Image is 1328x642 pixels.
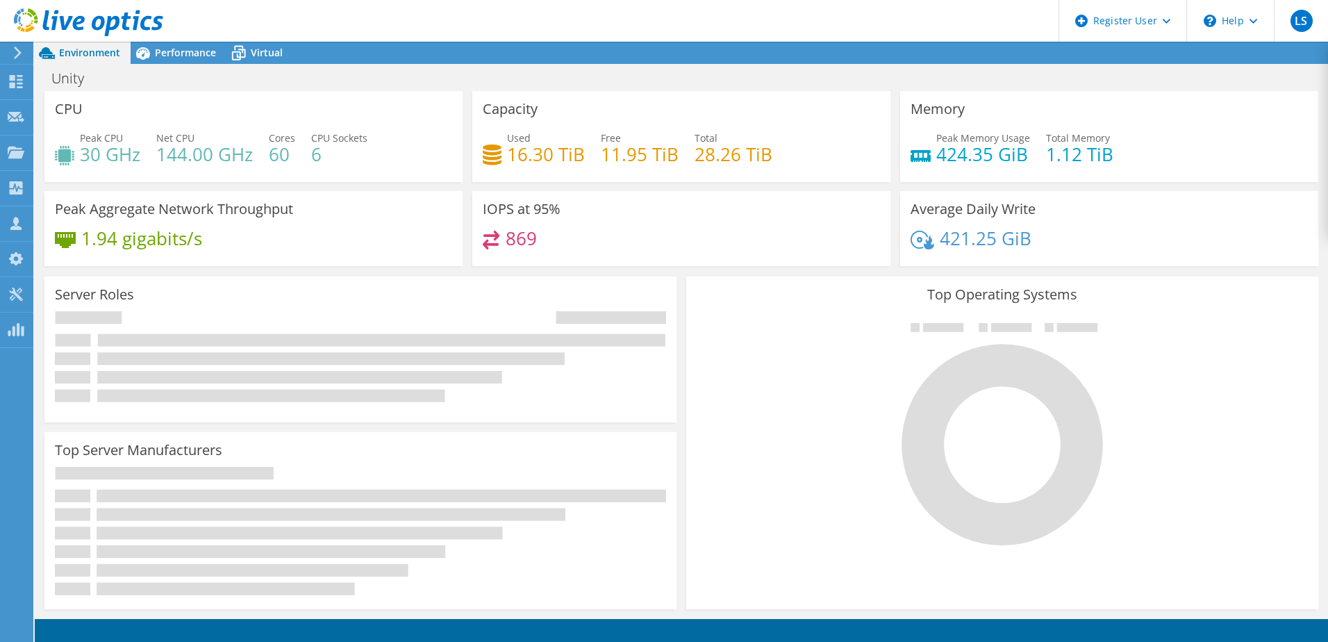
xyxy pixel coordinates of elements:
[45,71,106,86] h1: Unity
[1046,147,1113,162] h4: 1.12 TiB
[507,147,585,162] h4: 16.30 TiB
[55,287,134,302] h3: Server Roles
[940,231,1031,246] h4: 421.25 GiB
[55,101,83,117] h3: CPU
[81,231,202,246] h4: 1.94 gigabits/s
[311,131,367,145] span: CPU Sockets
[251,46,283,59] span: Virtual
[269,131,295,145] span: Cores
[483,201,561,217] h3: IOPS at 95%
[55,443,222,458] h3: Top Server Manufacturers
[55,201,293,217] h3: Peak Aggregate Network Throughput
[695,147,772,162] h4: 28.26 TiB
[59,46,120,59] span: Environment
[311,147,367,162] h4: 6
[601,147,679,162] h4: 11.95 TiB
[269,147,295,162] h4: 60
[507,131,531,145] span: Used
[1046,131,1110,145] span: Total Memory
[1204,15,1216,27] svg: \n
[936,131,1030,145] span: Peak Memory Usage
[155,46,216,59] span: Performance
[911,201,1036,217] h3: Average Daily Write
[697,287,1308,302] h3: Top Operating Systems
[80,147,140,162] h4: 30 GHz
[1290,10,1313,32] span: LS
[911,101,965,117] h3: Memory
[601,131,621,145] span: Free
[483,101,538,117] h3: Capacity
[156,131,194,145] span: Net CPU
[936,147,1030,162] h4: 424.35 GiB
[695,131,717,145] span: Total
[506,231,537,246] h4: 869
[156,147,253,162] h4: 144.00 GHz
[80,131,123,145] span: Peak CPU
